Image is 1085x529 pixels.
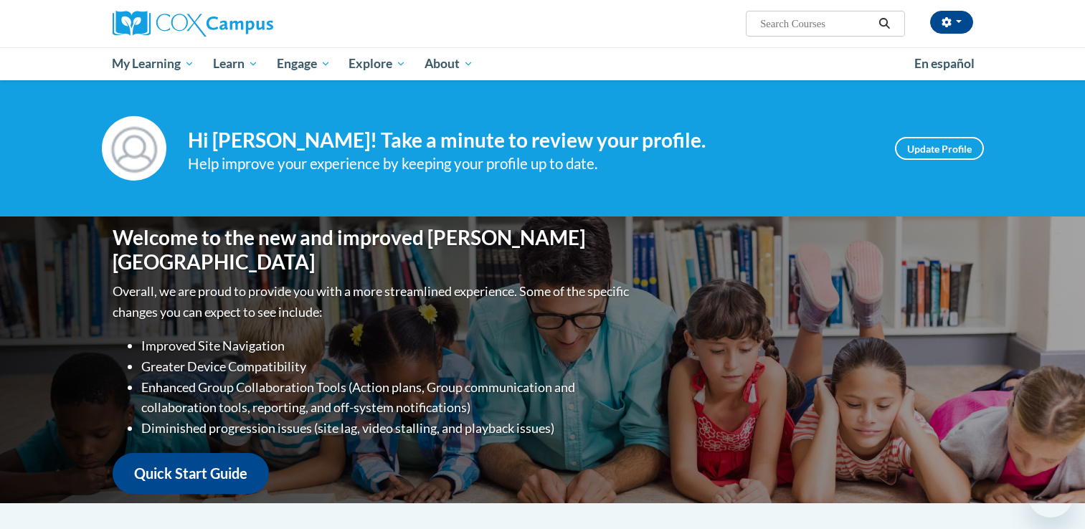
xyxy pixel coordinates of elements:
p: Overall, we are proud to provide you with a more streamlined experience. Some of the specific cha... [113,281,632,323]
div: Main menu [91,47,995,80]
span: About [425,55,473,72]
a: My Learning [103,47,204,80]
span: Explore [349,55,406,72]
span: Learn [213,55,258,72]
a: Engage [267,47,340,80]
span: My Learning [112,55,194,72]
a: En español [905,49,984,79]
a: Learn [204,47,267,80]
button: Search [873,15,895,32]
a: Quick Start Guide [113,453,269,494]
li: Diminished progression issues (site lag, video stalling, and playback issues) [141,418,632,439]
button: Account Settings [930,11,973,34]
a: About [415,47,483,80]
li: Improved Site Navigation [141,335,632,356]
img: Cox Campus [113,11,273,37]
a: Update Profile [895,137,984,160]
li: Enhanced Group Collaboration Tools (Action plans, Group communication and collaboration tools, re... [141,377,632,419]
h4: Hi [PERSON_NAME]! Take a minute to review your profile. [188,128,873,153]
span: Engage [277,55,331,72]
a: Explore [339,47,415,80]
a: Cox Campus [113,11,385,37]
span: En español [914,56,975,71]
input: Search Courses [759,15,873,32]
h1: Welcome to the new and improved [PERSON_NAME][GEOGRAPHIC_DATA] [113,226,632,274]
img: Profile Image [102,116,166,181]
iframe: Button to launch messaging window [1028,472,1074,518]
div: Help improve your experience by keeping your profile up to date. [188,152,873,176]
li: Greater Device Compatibility [141,356,632,377]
